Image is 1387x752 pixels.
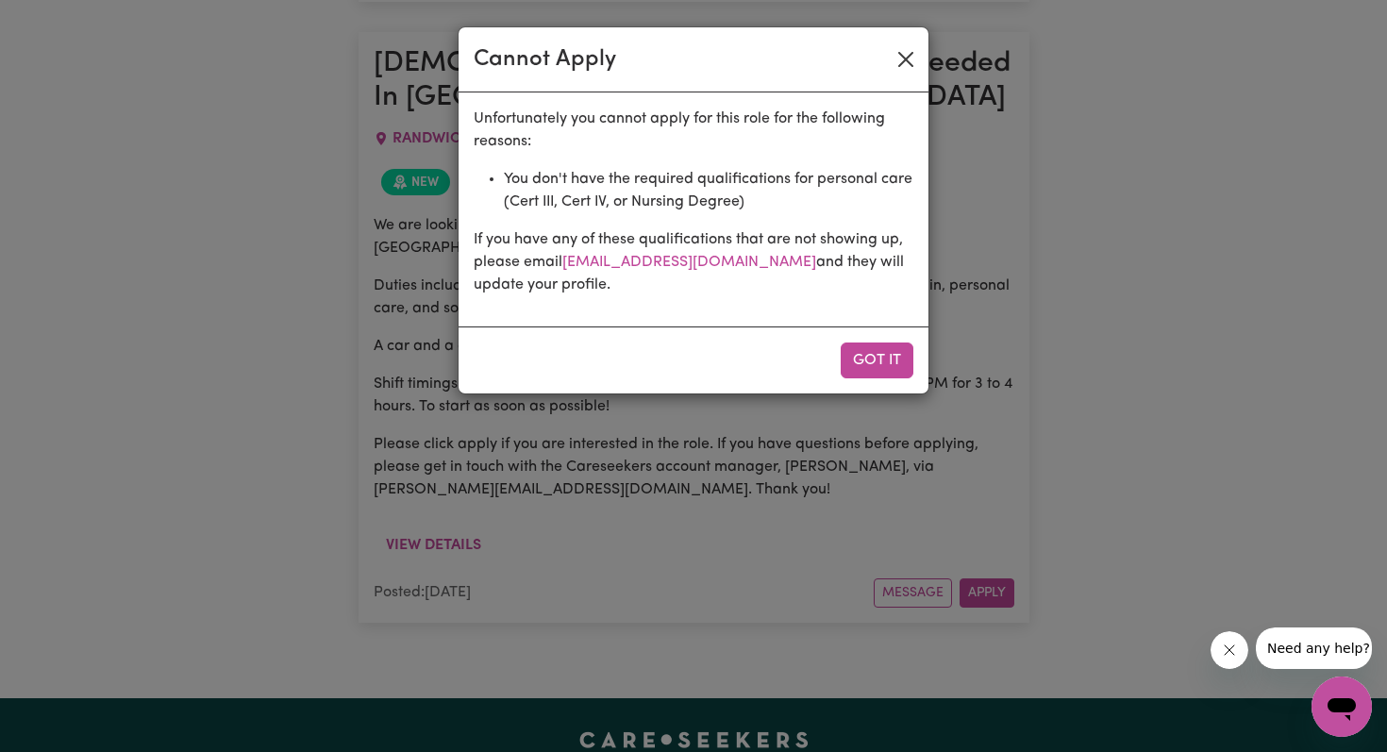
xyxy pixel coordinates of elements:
[1256,627,1372,669] iframe: Message from company
[1211,631,1248,669] iframe: Close message
[562,255,816,270] a: [EMAIL_ADDRESS][DOMAIN_NAME]
[504,168,913,213] li: You don't have the required qualifications for personal care (Cert III, Cert IV, or Nursing Degree)
[474,108,913,153] p: Unfortunately you cannot apply for this role for the following reasons:
[891,44,921,75] button: Close
[1312,677,1372,737] iframe: Button to launch messaging window
[841,343,913,378] button: Got it
[474,42,616,76] div: Cannot Apply
[474,228,913,296] p: If you have any of these qualifications that are not showing up, please email and they will updat...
